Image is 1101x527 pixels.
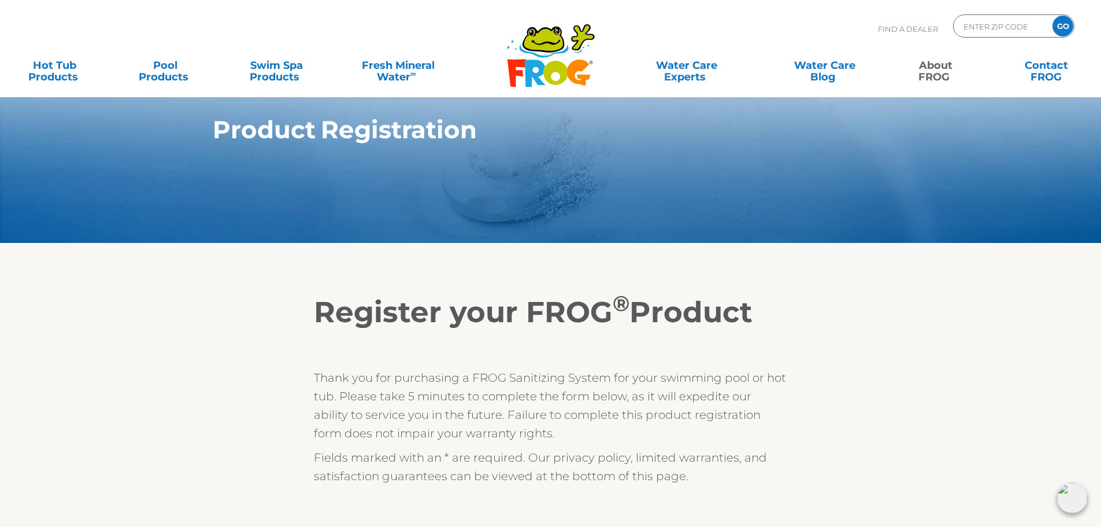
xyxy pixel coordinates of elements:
a: AboutFROG [892,54,978,77]
a: Swim SpaProducts [233,54,320,77]
a: Hot TubProducts [12,54,98,77]
a: PoolProducts [123,54,209,77]
p: Find A Dealer [878,14,938,43]
a: Water CareBlog [781,54,868,77]
p: Fields marked with an * are required. Our privacy policy, limited warranties, and satisfaction gu... [314,448,788,485]
p: Thank you for purchasing a FROG Sanitizing System for your swimming pool or hot tub. Please take ... [314,368,788,443]
sup: ∞ [410,69,416,78]
input: GO [1052,16,1073,36]
sup: ® [613,290,629,316]
a: Fresh MineralWater∞ [344,54,452,77]
img: openIcon [1057,483,1087,513]
h2: Register your FROG Product [314,295,788,330]
a: Water CareExperts [617,54,757,77]
a: ContactFROG [1003,54,1089,77]
input: Zip Code Form [962,18,1040,35]
h1: Product Registration [213,116,835,143]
